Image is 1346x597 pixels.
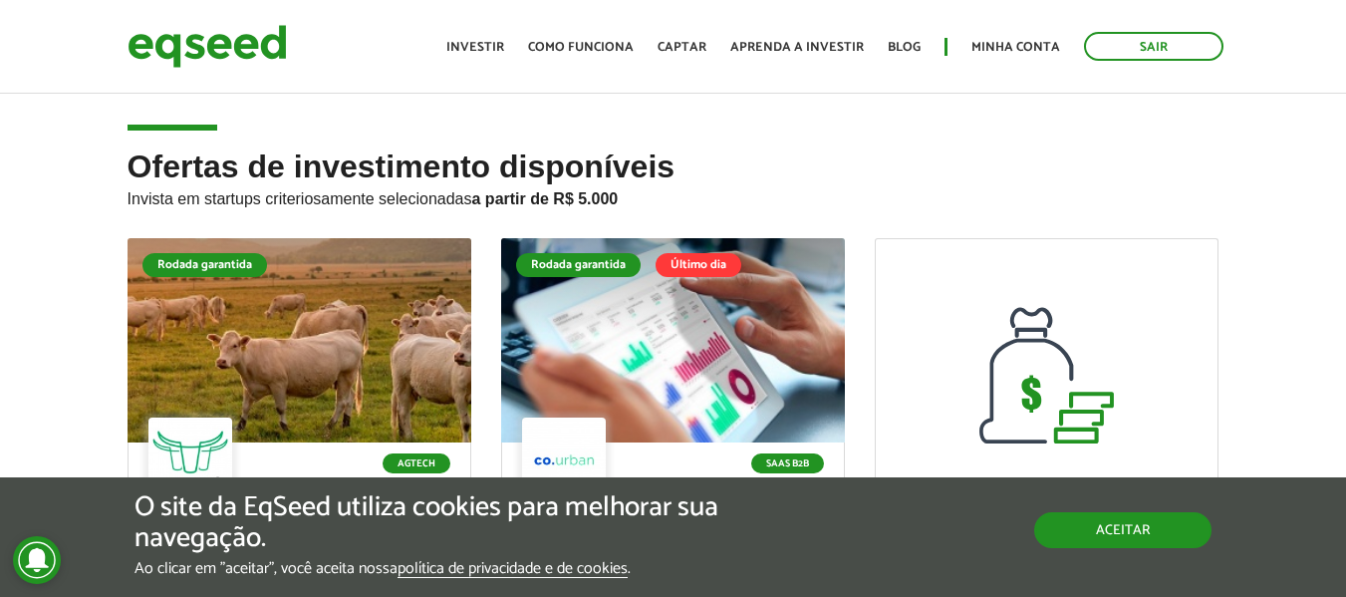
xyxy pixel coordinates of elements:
[658,41,706,54] a: Captar
[446,41,504,54] a: Investir
[128,20,287,73] img: EqSeed
[383,453,450,473] p: Agtech
[1084,32,1223,61] a: Sair
[751,453,824,473] p: SaaS B2B
[472,190,619,207] strong: a partir de R$ 5.000
[730,41,864,54] a: Aprenda a investir
[656,253,741,277] div: Último dia
[128,149,1219,238] h2: Ofertas de investimento disponíveis
[135,559,780,578] p: Ao clicar em "aceitar", você aceita nossa .
[516,253,641,277] div: Rodada garantida
[1034,512,1211,548] button: Aceitar
[135,492,780,554] h5: O site da EqSeed utiliza cookies para melhorar sua navegação.
[142,253,267,277] div: Rodada garantida
[528,41,634,54] a: Como funciona
[128,184,1219,208] p: Invista em startups criteriosamente selecionadas
[398,561,628,578] a: política de privacidade e de cookies
[971,41,1060,54] a: Minha conta
[888,41,921,54] a: Blog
